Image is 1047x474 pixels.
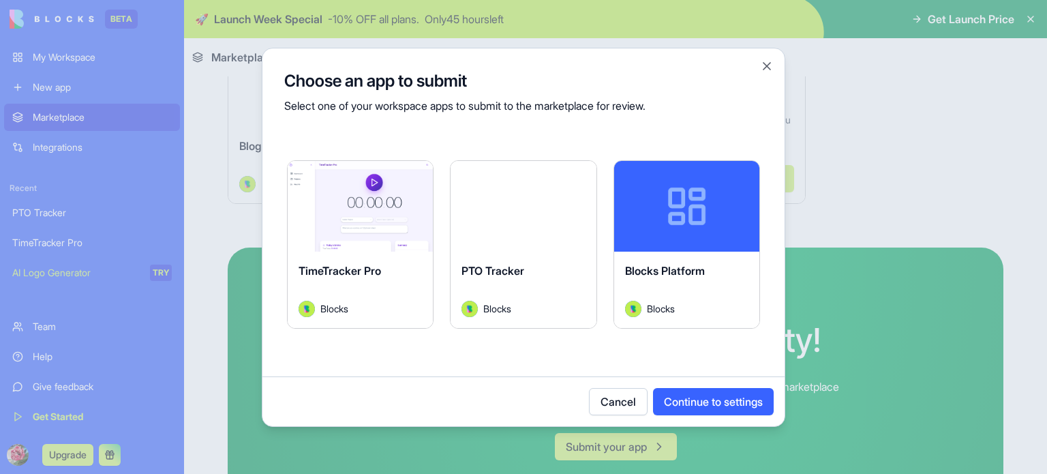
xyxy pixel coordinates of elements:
span: PTO Tracker [461,264,524,278]
a: Blocks PlatformAvatarBlocks [613,160,760,329]
button: Continue to settings [653,388,774,415]
a: PTO TrackerAvatarBlocks [450,160,596,329]
span: TimeTracker Pro [299,264,381,278]
button: Cancel [589,388,648,415]
span: Blocks [647,301,675,316]
img: Avatar [299,301,315,317]
p: Select one of your workspace apps to submit to the marketplace for review. [284,98,763,114]
img: Avatar [625,301,641,317]
h3: Choose an app to submit [284,70,763,92]
span: Blocks [320,301,348,316]
a: TimeTracker ProAvatarBlocks [287,160,434,329]
img: Avatar [461,301,478,317]
span: Blocks [483,301,511,316]
span: Blocks Platform [625,264,705,278]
